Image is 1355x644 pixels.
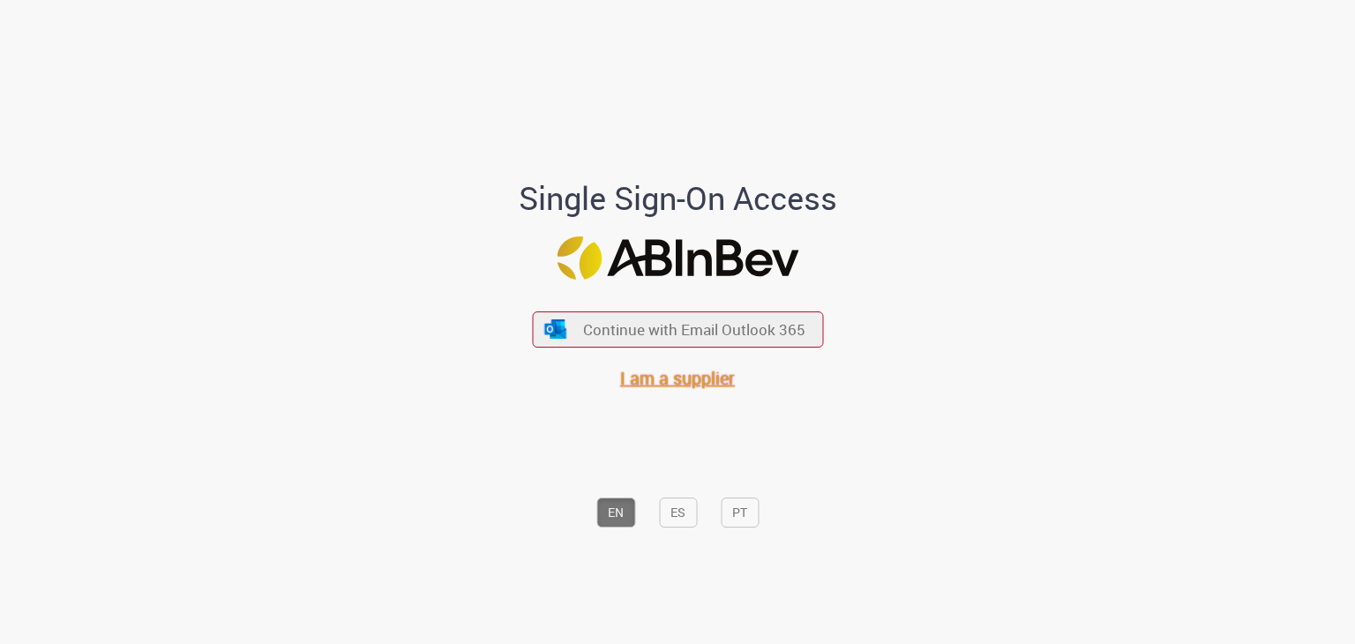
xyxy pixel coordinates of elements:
[721,498,759,528] button: PT
[583,319,805,340] span: Continue with Email Outlook 365
[433,181,923,216] h1: Single Sign-On Access
[543,320,568,339] img: ícone Azure/Microsoft 360
[596,498,635,528] button: EN
[620,366,735,390] a: I am a supplier
[532,311,823,348] button: ícone Azure/Microsoft 360 Continue with Email Outlook 365
[659,498,697,528] button: ES
[557,236,798,280] img: Logo ABInBev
